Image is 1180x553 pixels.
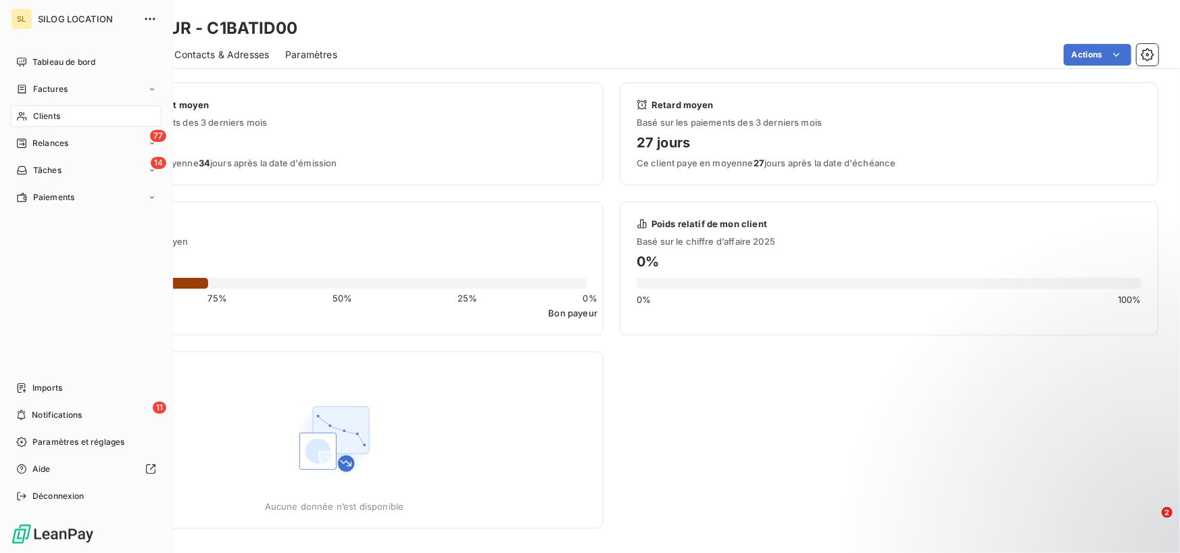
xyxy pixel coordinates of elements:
span: Poids relatif de mon client [652,218,767,229]
span: Basé sur les paiements des 3 derniers mois [82,117,587,128]
img: Logo LeanPay [11,523,95,545]
iframe: Intercom notifications message [910,422,1180,516]
span: 34 [199,158,210,168]
a: Aide [11,458,162,480]
span: Factures [33,83,68,95]
span: Déconnexion [32,490,84,502]
span: Aide [32,463,51,475]
span: 2 [1162,507,1173,518]
span: 50 % [333,293,352,304]
span: Tâches [33,164,62,176]
span: 0 % [637,294,651,305]
span: Ce client paye en moyenne jours après la date d'émission [82,158,587,168]
span: Paramètres et réglages [32,436,124,448]
span: 100 % [1118,294,1141,305]
span: Contacts & Adresses [174,48,269,62]
span: Relances [32,137,68,149]
span: Bon payeur [549,308,598,318]
span: 0 % [583,293,597,304]
img: Empty state [291,395,378,482]
iframe: Intercom live chat [1134,507,1166,539]
h4: 34 jours [82,132,587,153]
span: Imports [32,382,62,394]
span: Notifications [32,409,82,421]
span: Paramètres [285,48,337,62]
span: Clients [33,110,60,122]
span: 75 % [208,293,227,304]
span: 77 [150,130,166,142]
span: 11 [153,402,166,414]
span: 25 % [458,293,477,304]
h4: 0 % [637,251,1141,272]
span: 14 [151,157,166,169]
span: Basé sur les paiements des 3 derniers mois [637,117,1141,128]
h4: 27 jours [637,132,1141,153]
span: Basé sur le retard moyen [66,236,603,247]
div: SL [11,8,32,30]
span: Paiements [33,191,74,203]
span: 27 [754,158,764,168]
span: SILOG LOCATION [38,14,135,24]
span: Tableau de bord [32,56,95,68]
span: Retard moyen [652,99,714,110]
button: Actions [1064,44,1131,66]
span: Basé sur le chiffre d’affaire 2025 [637,236,1141,247]
span: Ce client paye en moyenne jours après la date d'échéance [637,158,1141,168]
h3: BATIDUR - C1BATID00 [119,16,297,41]
span: Aucune donnée n’est disponible [265,501,404,512]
